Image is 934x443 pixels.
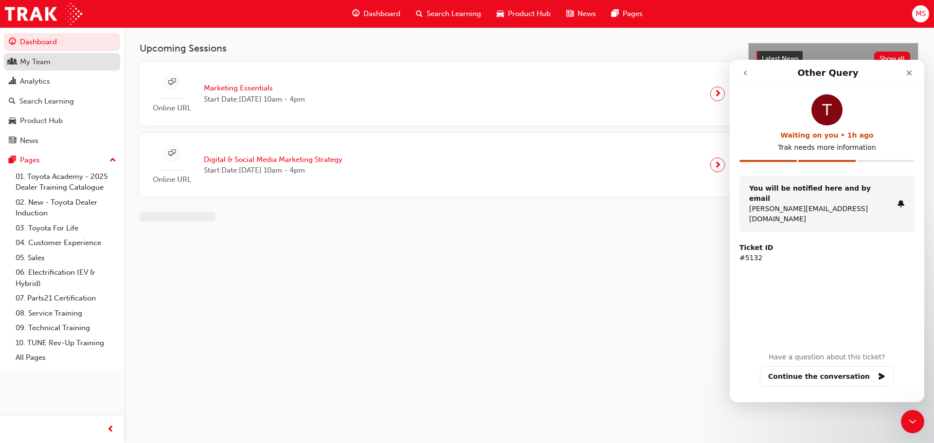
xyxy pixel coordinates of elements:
a: search-iconSearch Learning [408,4,489,24]
span: Dashboard [363,8,400,19]
span: news-icon [566,8,574,20]
button: Pages [4,151,120,169]
a: 02. New - Toyota Dealer Induction [12,195,120,221]
span: search-icon [416,8,423,20]
div: Pages [20,155,40,166]
a: Search Learning [4,92,120,110]
a: Latest NewsShow all [756,51,910,67]
a: pages-iconPages [604,4,650,24]
a: news-iconNews [558,4,604,24]
a: Latest NewsShow allWelcome to your new Training Resource CentreRevolutionise the way you access a... [748,43,918,190]
a: 09. Technical Training [12,320,120,336]
a: 04. Customer Experience [12,235,120,250]
div: News [20,135,38,146]
span: next-icon [714,158,721,172]
span: car-icon [497,8,504,20]
span: guage-icon [352,8,359,20]
span: next-icon [714,87,721,101]
span: sessionType_ONLINE_URL-icon [168,76,176,89]
a: 05. Sales [12,250,120,266]
span: search-icon [9,97,16,106]
span: Product Hub [508,8,551,19]
a: All Pages [12,350,120,365]
span: pages-icon [611,8,619,20]
a: Analytics [4,72,120,90]
a: car-iconProduct Hub [489,4,558,24]
span: news-icon [9,137,16,145]
a: 08. Service Training [12,306,120,321]
span: Search Learning [427,8,481,19]
a: Online URLDigital & Social Media Marketing StrategyStart Date:[DATE] 10am - 4pm [147,141,725,189]
div: Search Learning [19,96,74,107]
span: up-icon [109,154,116,167]
a: Dashboard [4,33,120,51]
span: prev-icon [107,424,114,436]
span: Online URL [147,174,196,185]
span: Start Date: [DATE] 10am - 4pm [204,94,305,105]
span: Latest News [762,54,799,63]
span: MS [916,8,926,19]
h3: Upcoming Sessions [140,43,733,54]
a: 03. Toyota For Life [12,221,120,236]
a: My Team [4,53,120,71]
button: Show all [874,52,911,66]
button: DashboardMy TeamAnalyticsSearch LearningProduct HubNews [4,31,120,151]
span: guage-icon [9,38,16,47]
a: 07. Parts21 Certification [12,291,120,306]
span: car-icon [9,117,16,125]
span: pages-icon [9,156,16,165]
img: Trak [5,3,82,25]
a: Online URLMarketing EssentialsStart Date:[DATE] 10am - 4pm [147,70,725,118]
span: Start Date: [DATE] 10am - 4pm [204,165,342,176]
span: Pages [623,8,643,19]
iframe: Intercom live chat [901,410,924,433]
a: 06. Electrification (EV & Hybrid) [12,265,120,291]
a: 01. Toyota Academy - 2025 Dealer Training Catalogue [12,169,120,195]
a: Product Hub [4,112,120,130]
span: News [577,8,596,19]
div: Analytics [20,76,50,87]
a: News [4,132,120,150]
a: guage-iconDashboard [344,4,408,24]
span: sessionType_ONLINE_URL-icon [168,147,176,159]
span: Online URL [147,103,196,114]
span: chart-icon [9,77,16,86]
div: Product Hub [20,115,63,126]
iframe: Intercom live chat [730,60,924,402]
div: My Team [20,56,51,68]
span: Digital & Social Media Marketing Strategy [204,154,342,165]
span: people-icon [9,58,16,67]
button: MS [912,5,929,22]
a: 10. TUNE Rev-Up Training [12,336,120,351]
span: Marketing Essentials [204,83,305,94]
